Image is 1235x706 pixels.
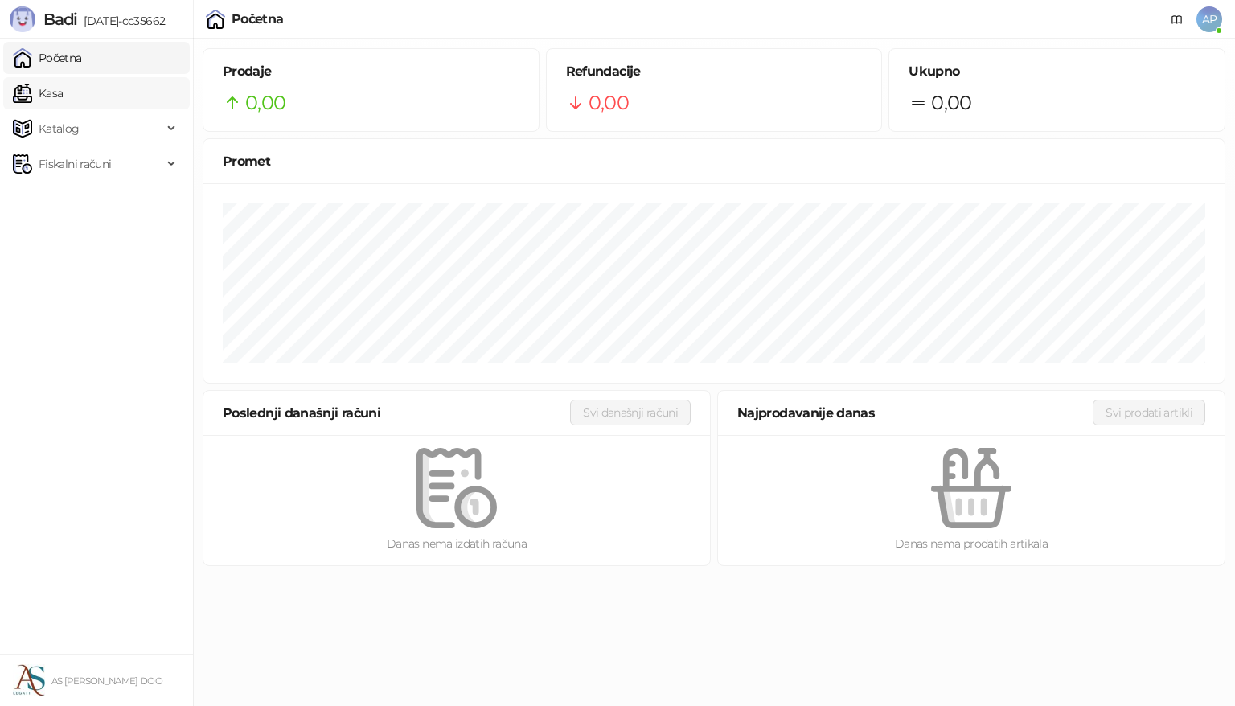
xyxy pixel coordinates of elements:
button: Svi prodati artikli [1093,400,1205,425]
span: Fiskalni računi [39,148,111,180]
div: Promet [223,151,1205,171]
a: Početna [13,42,82,74]
h5: Ukupno [909,62,1205,81]
div: Početna [232,13,284,26]
img: 64x64-companyLogo-72287c4f-3f5d-4d5a-b9e9-9639047b5d81.jpeg [13,664,45,696]
button: Svi današnji računi [570,400,691,425]
span: [DATE]-cc35662 [77,14,165,28]
img: Logo [10,6,35,32]
div: Danas nema izdatih računa [229,535,684,552]
span: 0,00 [931,88,971,118]
h5: Refundacije [566,62,863,81]
h5: Prodaje [223,62,519,81]
span: 0,00 [589,88,629,118]
div: Poslednji današnji računi [223,403,570,423]
span: Katalog [39,113,80,145]
span: AP [1196,6,1222,32]
small: AS [PERSON_NAME] DOO [51,675,162,687]
span: 0,00 [245,88,285,118]
a: Dokumentacija [1164,6,1190,32]
span: Badi [43,10,77,29]
div: Najprodavanije danas [737,403,1093,423]
a: Kasa [13,77,63,109]
div: Danas nema prodatih artikala [744,535,1199,552]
